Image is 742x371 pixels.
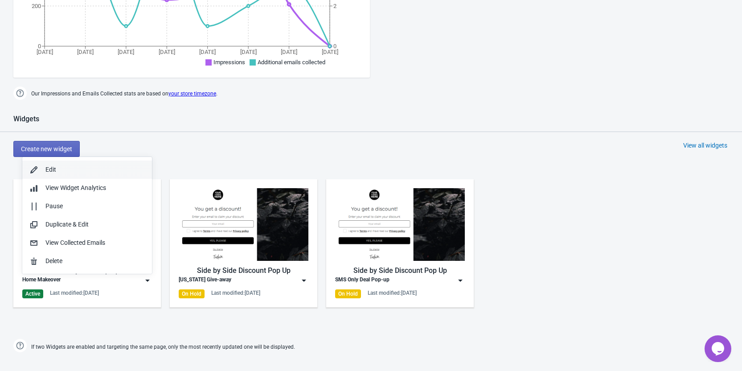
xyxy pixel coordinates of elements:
tspan: [DATE] [77,49,94,55]
button: Delete [22,252,152,270]
div: On Hold [335,289,361,298]
img: regular_popup.jpg [335,188,465,261]
tspan: [DATE] [199,49,216,55]
div: [US_STATE] Give-away [179,276,231,285]
div: Last modified: [DATE] [211,289,260,297]
div: Side by Side Discount Pop Up [179,265,308,276]
tspan: [DATE] [37,49,53,55]
img: help.png [13,339,27,352]
iframe: chat widget [705,335,733,362]
button: View Collected Emails [22,234,152,252]
div: Side by Side Discount Pop Up [335,265,465,276]
img: regular_popup.jpg [179,188,308,261]
button: Create new widget [13,141,80,157]
div: View Collected Emails [45,238,145,247]
img: dropdown.png [456,276,465,285]
img: help.png [13,87,27,100]
div: Last modified: [DATE] [50,289,99,297]
button: Edit [22,161,152,179]
div: Home Makeover [22,276,61,285]
span: Our Impressions and Emails Collected stats are based on . [31,87,217,101]
tspan: [DATE] [159,49,175,55]
a: your store timezone [168,91,216,97]
tspan: [DATE] [281,49,297,55]
img: dropdown.png [143,276,152,285]
div: SMS Only Deal Pop-up [335,276,389,285]
tspan: [DATE] [240,49,257,55]
span: Impressions [213,59,245,66]
tspan: 2 [333,3,336,9]
span: Create new widget [21,145,72,153]
button: Pause [22,197,152,215]
tspan: [DATE] [118,49,134,55]
span: If two Widgets are enabled and targeting the same page, only the most recently updated one will b... [31,340,295,355]
img: dropdown.png [299,276,308,285]
div: Last modified: [DATE] [368,289,417,297]
div: Pause [45,202,145,211]
button: Duplicate & Edit [22,215,152,234]
div: Edit [45,165,145,174]
button: View Widget Analytics [22,179,152,197]
div: Delete [45,256,145,266]
tspan: [DATE] [322,49,338,55]
span: Additional emails collected [258,59,325,66]
tspan: 200 [32,3,41,9]
div: Duplicate & Edit [45,220,145,229]
div: View all widgets [683,141,727,150]
tspan: 0 [333,43,336,49]
span: View Widget Analytics [45,184,106,191]
tspan: 0 [38,43,41,49]
div: Active [22,289,43,298]
div: On Hold [179,289,205,298]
